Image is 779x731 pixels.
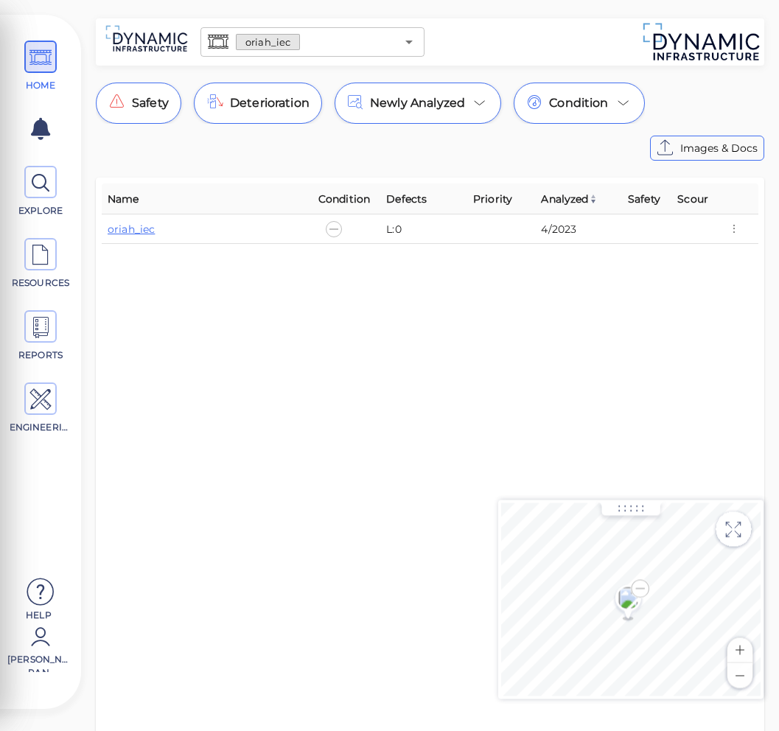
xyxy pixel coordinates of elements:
canvas: Map [501,503,761,696]
a: oriah_iec [108,223,155,236]
div: L:0 [386,222,461,237]
span: Images & Docs [680,139,758,157]
span: Deterioration [230,94,310,112]
a: EXPLORE [7,166,74,217]
span: Safety [132,94,169,112]
span: Condition [549,94,608,112]
span: Scour [677,190,708,208]
span: Analyzed [541,190,597,208]
button: Zoom in [727,638,752,663]
span: HOME [10,79,72,92]
span: [PERSON_NAME] ran [7,653,70,672]
span: REPORTS [10,349,72,362]
span: Condition [318,190,370,208]
span: Safety [628,190,660,208]
span: Name [108,190,139,208]
span: RESOURCES [10,276,72,290]
span: ENGINEERING [10,421,72,434]
button: Images & Docs [650,136,764,161]
button: Zoom out [727,663,752,688]
a: REPORTS [7,310,74,362]
img: Toggle size [713,509,755,551]
button: Open [399,32,419,52]
span: EXPLORE [10,204,72,217]
div: 4/2023 [541,222,616,237]
a: RESOURCES [7,238,74,290]
span: oriah_iec [237,35,299,49]
span: Priority [473,190,512,208]
iframe: Chat [716,665,768,720]
img: sort_z_to_a [589,195,598,203]
span: Help [7,609,70,620]
a: ENGINEERING [7,382,74,434]
span: Newly Analyzed [370,94,465,112]
span: Defects [386,190,427,208]
a: HOME [7,41,74,92]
